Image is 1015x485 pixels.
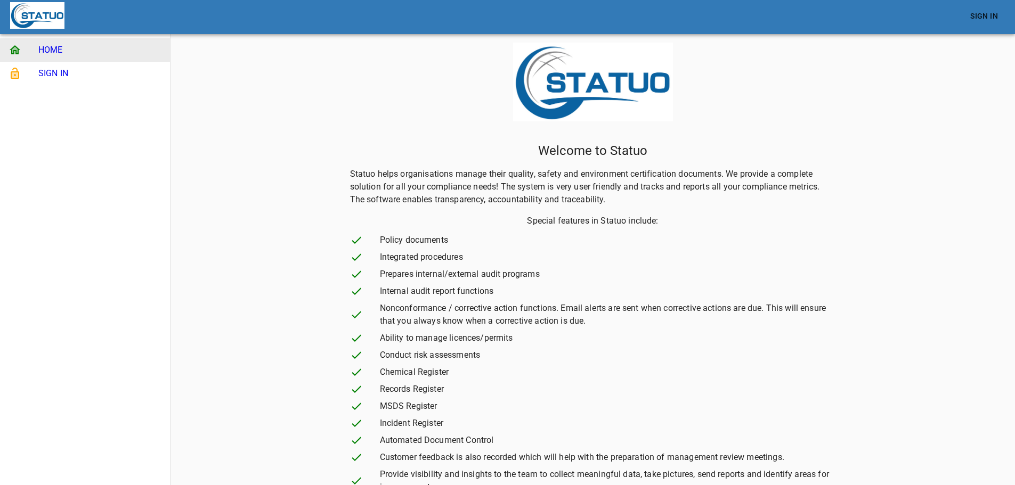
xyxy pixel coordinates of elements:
p: Welcome to Statuo [538,142,647,159]
a: Sign In [966,6,1002,26]
span: Incident Register [380,417,836,430]
p: Statuo helps organisations manage their quality, safety and environment certification documents. ... [350,168,836,206]
span: SIGN IN [38,67,161,80]
span: Ability to manage licences/permits [380,332,836,344]
span: HOME [38,44,161,56]
span: Prepares internal/external audit programs [380,268,836,281]
img: Logo [513,43,673,121]
span: Integrated procedures [380,251,836,264]
span: MSDS Register [380,400,836,413]
span: Chemical Register [380,366,836,379]
span: Automated Document Control [380,434,836,447]
img: Statuo [10,2,64,29]
span: Records Register [380,383,836,396]
span: Conduct risk assessments [380,349,836,361]
span: Internal audit report functions [380,285,836,298]
p: Special features in Statuo include: [527,215,658,227]
span: Sign In [970,10,998,23]
span: Policy documents [380,234,836,246]
span: Nonconformance / corrective action functions. Email alerts are sent when corrective actions are d... [380,302,836,327]
span: Customer feedback is also recorded which will help with the preparation of management review meet... [380,451,836,464]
